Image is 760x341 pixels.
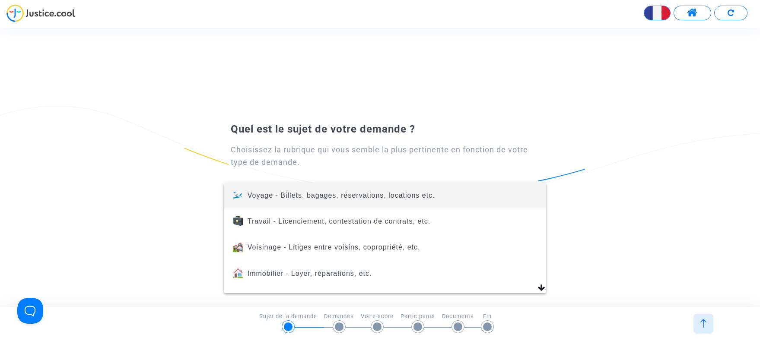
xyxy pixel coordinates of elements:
img: immobilier.svg [233,268,243,278]
img: voyage.svg [233,190,243,200]
img: travail.svg [233,216,243,226]
span: Voisinage - Litiges entre voisins, copropriété, etc. [248,243,420,251]
span: Voyage - Billets, bagages, réservations, locations etc. [248,192,435,199]
span: Immobilier - Loyer, réparations, etc. [248,270,372,277]
span: Travail - Licenciement, contestation de contrats, etc. [248,218,430,225]
iframe: Help Scout Beacon - Open [17,298,43,324]
img: voisinage.svg [233,242,243,253]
